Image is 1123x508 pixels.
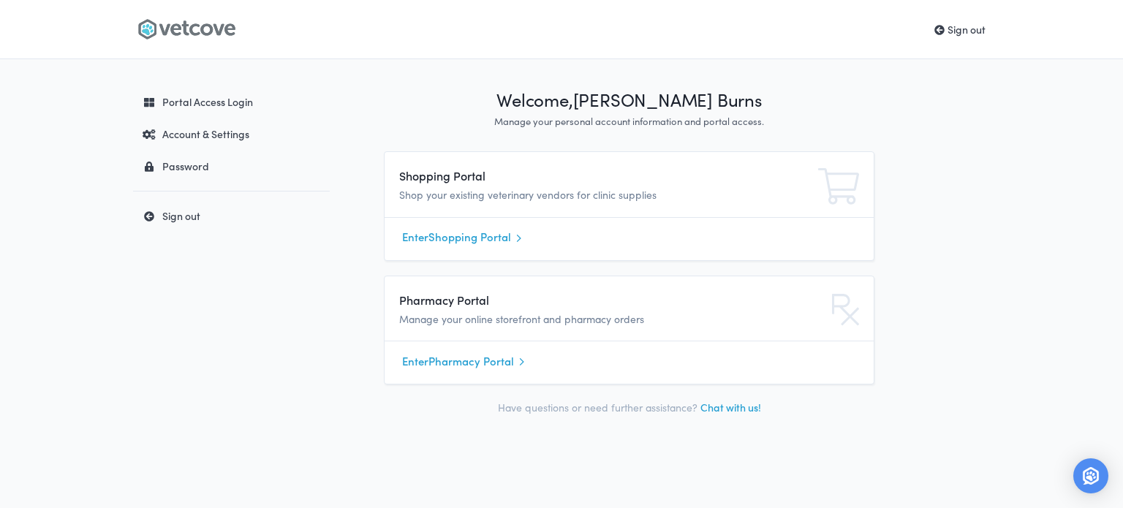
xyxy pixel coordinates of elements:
a: Chat with us! [700,400,761,414]
a: Sign out [133,202,330,229]
p: Have questions or need further assistance? [384,399,874,416]
div: Sign out [136,208,322,223]
div: Account & Settings [136,126,322,141]
a: Account & Settings [133,121,330,147]
div: Portal Access Login [136,94,322,109]
a: Portal Access Login [133,88,330,115]
h4: Pharmacy Portal [399,291,706,308]
a: EnterPharmacy Portal [402,350,856,372]
a: Sign out [934,22,986,37]
h1: Welcome, [PERSON_NAME] Burns [384,88,874,112]
a: EnterShopping Portal [402,227,856,249]
p: Manage your online storefront and pharmacy orders [399,311,706,327]
p: Manage your personal account information and portal access. [384,115,874,129]
h4: Shopping Portal [399,167,706,184]
p: Shop your existing veterinary vendors for clinic supplies [399,187,706,203]
div: Open Intercom Messenger [1073,458,1108,493]
a: Password [133,153,330,179]
div: Password [136,159,322,173]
